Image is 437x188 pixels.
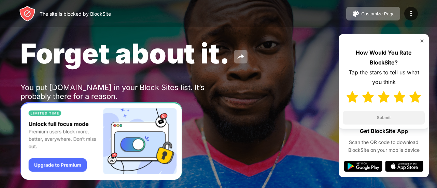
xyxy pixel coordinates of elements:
img: pallet.svg [352,10,360,18]
img: star-full.svg [378,91,390,103]
img: google-play.svg [344,161,382,172]
img: rate-us-close.svg [419,38,425,44]
div: The site is blocked by BlockSite [40,11,111,17]
img: menu-icon.svg [407,10,415,18]
img: star-full.svg [394,91,405,103]
button: Submit [343,111,425,125]
img: star-full.svg [362,91,374,103]
img: header-logo.svg [19,5,36,22]
button: Customize Page [346,7,400,20]
div: Customize Page [361,11,395,16]
img: app-store.svg [385,161,423,172]
div: Tap the stars to tell us what you think [343,68,425,87]
div: You put [DOMAIN_NAME] in your Block Sites list. It’s probably there for a reason. [20,83,231,101]
iframe: Banner [20,102,182,180]
div: How Would You Rate BlockSite? [343,48,425,68]
img: share.svg [237,53,245,61]
img: star-full.svg [347,91,358,103]
span: Forget about it. [20,37,230,70]
img: star-full.svg [409,91,421,103]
